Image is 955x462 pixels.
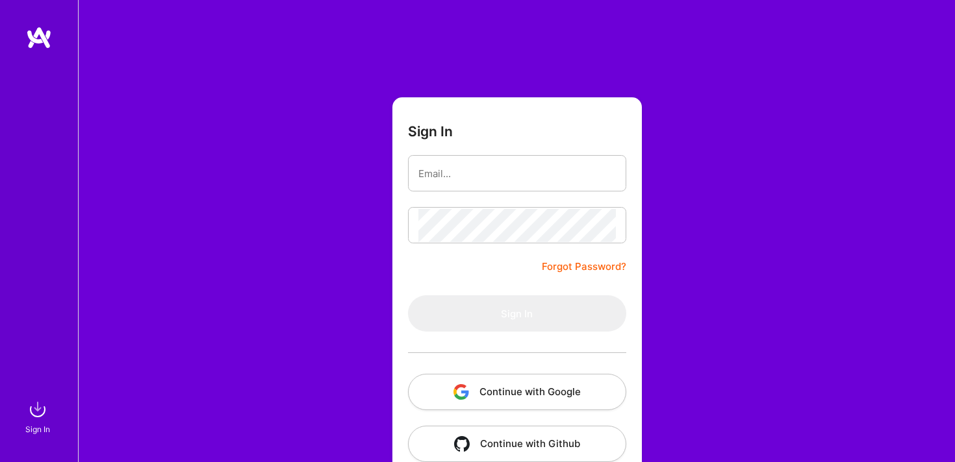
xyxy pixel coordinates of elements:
button: Continue with Google [408,374,626,410]
button: Continue with Github [408,426,626,462]
input: Email... [418,157,616,190]
img: sign in [25,396,51,422]
div: Sign In [25,422,50,436]
button: Sign In [408,295,626,332]
img: icon [453,384,469,400]
a: sign inSign In [27,396,51,436]
a: Forgot Password? [542,259,626,274]
img: icon [454,436,470,452]
img: logo [26,26,52,49]
h3: Sign In [408,123,453,140]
